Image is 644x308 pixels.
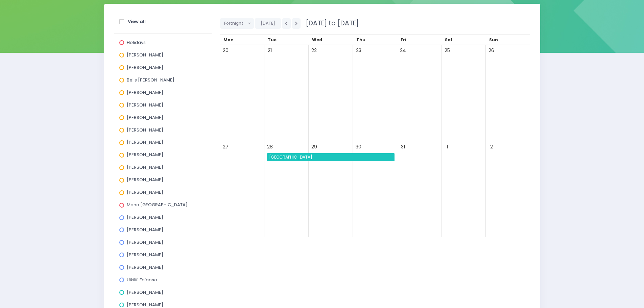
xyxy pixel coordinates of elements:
[265,142,275,151] span: 28
[398,142,407,151] span: 31
[127,252,163,258] span: [PERSON_NAME]
[127,139,163,145] span: [PERSON_NAME]
[221,46,230,55] span: 20
[127,302,163,308] span: [PERSON_NAME]
[489,37,498,43] span: Sun
[127,277,157,283] span: Uikilifi Fa’aoso
[310,46,319,55] span: 22
[268,153,395,161] span: Fairhall School
[302,19,359,28] span: [DATE] to [DATE]
[310,142,319,151] span: 29
[127,189,163,195] span: [PERSON_NAME]
[221,142,230,151] span: 27
[127,52,163,58] span: [PERSON_NAME]
[487,46,496,55] span: 26
[401,37,406,43] span: Fri
[127,202,188,208] span: Mana [GEOGRAPHIC_DATA]
[265,46,275,55] span: 21
[127,39,146,46] span: Holidays
[224,18,245,28] span: Fortnight
[127,214,163,220] span: [PERSON_NAME]
[487,142,496,151] span: 2
[220,18,254,29] button: Fortnight
[127,176,163,183] span: [PERSON_NAME]
[356,37,365,43] span: Thu
[127,164,163,170] span: [PERSON_NAME]
[127,64,163,71] span: [PERSON_NAME]
[128,18,146,25] strong: View all
[127,114,163,121] span: [PERSON_NAME]
[127,77,174,83] span: Bells [PERSON_NAME]
[312,37,322,43] span: Wed
[398,46,407,55] span: 24
[127,239,163,245] span: [PERSON_NAME]
[127,289,163,295] span: [PERSON_NAME]
[445,37,453,43] span: Sat
[127,127,163,133] span: [PERSON_NAME]
[443,142,452,151] span: 1
[354,142,363,151] span: 30
[127,102,163,108] span: [PERSON_NAME]
[127,264,163,270] span: [PERSON_NAME]
[223,37,234,43] span: Mon
[268,37,277,43] span: Tue
[443,46,452,55] span: 25
[127,227,163,233] span: [PERSON_NAME]
[127,89,163,96] span: [PERSON_NAME]
[255,18,281,29] button: [DATE]
[127,151,163,158] span: [PERSON_NAME]
[354,46,363,55] span: 23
